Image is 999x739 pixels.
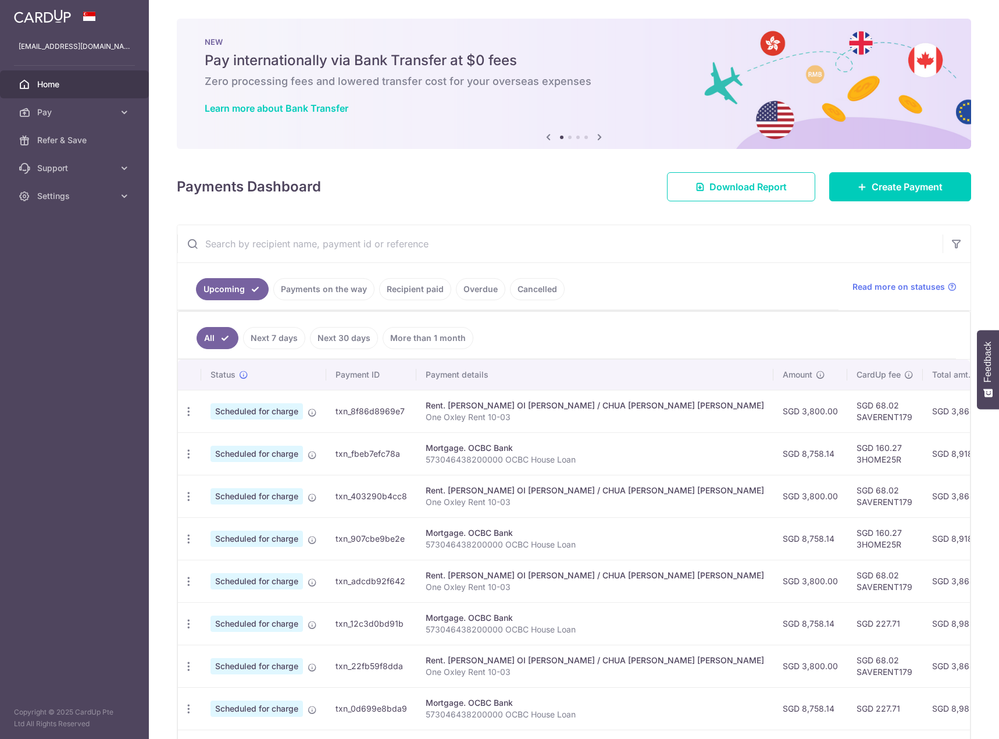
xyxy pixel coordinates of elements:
[510,278,565,300] a: Cancelled
[210,531,303,547] span: Scheduled for charge
[426,655,764,666] div: Rent. [PERSON_NAME] OI [PERSON_NAME] / CHUA [PERSON_NAME] [PERSON_NAME]
[773,475,847,517] td: SGD 3,800.00
[37,190,114,202] span: Settings
[326,560,416,602] td: txn_adcdb92f642
[426,539,764,550] p: 573046438200000 OCBC House Loan
[847,390,923,432] td: SGD 68.02 SAVERENT179
[383,327,473,349] a: More than 1 month
[847,432,923,475] td: SGD 160.27 3HOME25R
[773,517,847,560] td: SGD 8,758.14
[923,560,997,602] td: SGD 3,868.02
[37,79,114,90] span: Home
[326,432,416,475] td: txn_fbeb7efc78a
[847,560,923,602] td: SGD 68.02 SAVERENT179
[977,330,999,409] button: Feedback - Show survey
[456,278,505,300] a: Overdue
[416,360,773,390] th: Payment details
[19,41,130,52] p: [EMAIL_ADDRESS][DOMAIN_NAME]
[205,102,348,114] a: Learn more about Bank Transfer
[210,446,303,462] span: Scheduled for charge
[872,180,943,194] span: Create Payment
[923,390,997,432] td: SGD 3,868.02
[426,697,764,709] div: Mortgage. OCBC Bank
[709,180,787,194] span: Download Report
[773,602,847,645] td: SGD 8,758.14
[852,281,945,293] span: Read more on statuses
[857,369,901,381] span: CardUp fee
[847,517,923,560] td: SGD 160.27 3HOME25R
[210,701,303,717] span: Scheduled for charge
[14,9,71,23] img: CardUp
[205,37,943,47] p: NEW
[667,172,815,201] a: Download Report
[210,658,303,674] span: Scheduled for charge
[326,475,416,517] td: txn_403290b4cc8
[379,278,451,300] a: Recipient paid
[326,390,416,432] td: txn_8f86d8969e7
[326,360,416,390] th: Payment ID
[197,327,238,349] a: All
[923,475,997,517] td: SGD 3,868.02
[426,709,764,720] p: 573046438200000 OCBC House Loan
[210,403,303,420] span: Scheduled for charge
[426,581,764,593] p: One Oxley Rent 10-03
[37,134,114,146] span: Refer & Save
[847,645,923,687] td: SGD 68.02 SAVERENT179
[426,527,764,539] div: Mortgage. OCBC Bank
[205,51,943,70] h5: Pay internationally via Bank Transfer at $0 fees
[847,687,923,730] td: SGD 227.71
[426,496,764,508] p: One Oxley Rent 10-03
[426,485,764,496] div: Rent. [PERSON_NAME] OI [PERSON_NAME] / CHUA [PERSON_NAME] [PERSON_NAME]
[196,278,269,300] a: Upcoming
[847,475,923,517] td: SGD 68.02 SAVERENT179
[326,645,416,687] td: txn_22fb59f8dda
[923,645,997,687] td: SGD 3,868.02
[177,225,943,262] input: Search by recipient name, payment id or reference
[210,616,303,632] span: Scheduled for charge
[932,369,971,381] span: Total amt.
[426,624,764,635] p: 573046438200000 OCBC House Loan
[773,432,847,475] td: SGD 8,758.14
[923,687,997,730] td: SGD 8,985.85
[852,281,957,293] a: Read more on statuses
[426,666,764,678] p: One Oxley Rent 10-03
[273,278,374,300] a: Payments on the way
[177,19,971,149] img: Bank transfer banner
[847,602,923,645] td: SGD 227.71
[773,687,847,730] td: SGD 8,758.14
[923,602,997,645] td: SGD 8,985.85
[326,687,416,730] td: txn_0d699e8bda9
[210,369,236,381] span: Status
[210,488,303,504] span: Scheduled for charge
[829,172,971,201] a: Create Payment
[205,74,943,88] h6: Zero processing fees and lowered transfer cost for your overseas expenses
[773,560,847,602] td: SGD 3,800.00
[426,442,764,454] div: Mortgage. OCBC Bank
[426,411,764,423] p: One Oxley Rent 10-03
[310,327,378,349] a: Next 30 days
[326,517,416,560] td: txn_907cbe9be2e
[783,369,812,381] span: Amount
[773,645,847,687] td: SGD 3,800.00
[326,602,416,645] td: txn_12c3d0bd91b
[426,400,764,411] div: Rent. [PERSON_NAME] OI [PERSON_NAME] / CHUA [PERSON_NAME] [PERSON_NAME]
[923,432,997,475] td: SGD 8,918.41
[426,454,764,466] p: 573046438200000 OCBC House Loan
[37,106,114,118] span: Pay
[983,342,993,382] span: Feedback
[177,176,321,197] h4: Payments Dashboard
[37,162,114,174] span: Support
[773,390,847,432] td: SGD 3,800.00
[210,573,303,589] span: Scheduled for charge
[923,517,997,560] td: SGD 8,918.41
[243,327,305,349] a: Next 7 days
[426,612,764,624] div: Mortgage. OCBC Bank
[426,570,764,581] div: Rent. [PERSON_NAME] OI [PERSON_NAME] / CHUA [PERSON_NAME] [PERSON_NAME]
